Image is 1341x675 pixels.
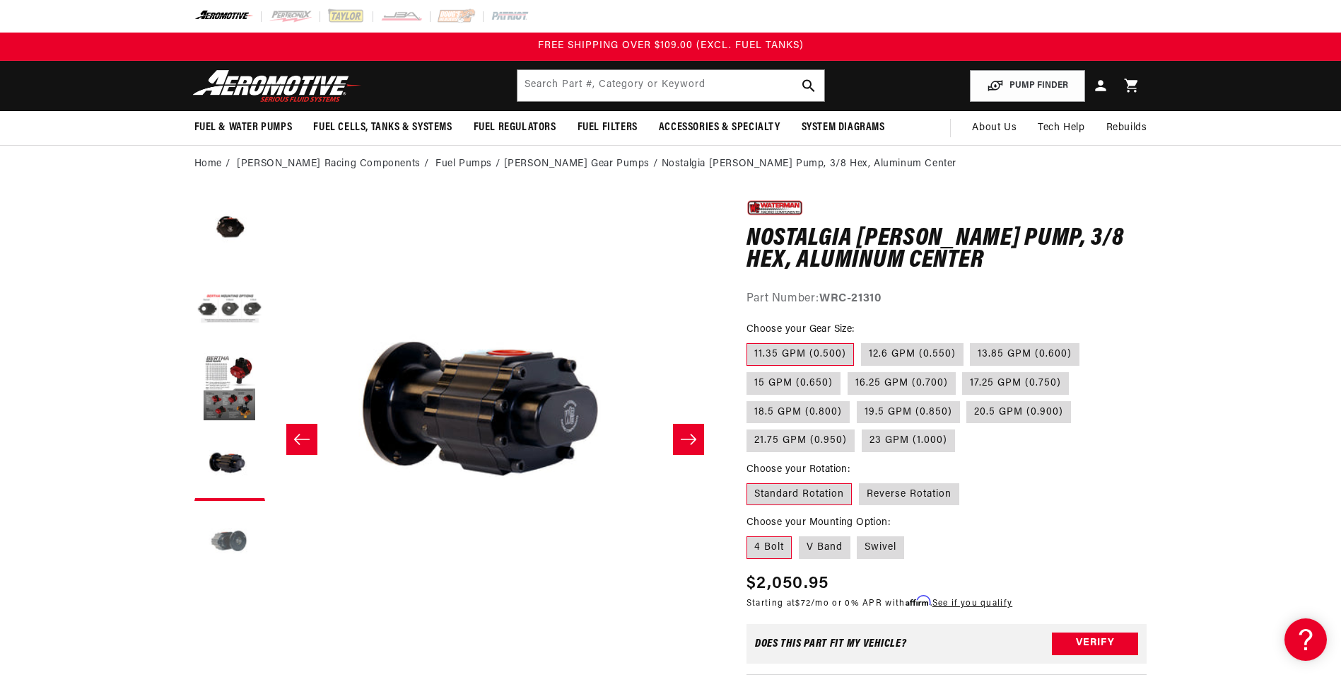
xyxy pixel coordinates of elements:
button: PUMP FINDER [970,70,1085,102]
span: Tech Help [1038,120,1084,136]
button: Load image 4 in gallery view [194,430,265,501]
label: 11.35 GPM (0.500) [746,343,854,366]
span: Fuel Regulators [474,120,556,135]
span: Affirm [906,596,930,606]
span: $72 [795,599,811,608]
li: Nostalgia [PERSON_NAME] Pump, 3/8 Hex, Aluminum Center [662,156,956,172]
legend: Choose your Gear Size: [746,322,856,337]
label: 18.5 GPM (0.800) [746,401,850,424]
span: System Diagrams [802,120,885,135]
span: About Us [972,122,1017,133]
label: V Band [799,536,850,559]
label: 13.85 GPM (0.600) [970,343,1079,366]
button: Slide left [286,424,317,455]
summary: Tech Help [1027,111,1095,145]
label: 15 GPM (0.650) [746,372,841,395]
label: 12.6 GPM (0.550) [861,343,964,366]
span: $2,050.95 [746,571,829,596]
a: About Us [961,111,1027,145]
span: Fuel Filters [578,120,638,135]
summary: System Diagrams [791,111,896,144]
strong: WRC-21310 [819,293,881,304]
span: FREE SHIPPING OVER $109.00 (EXCL. FUEL TANKS) [538,40,804,51]
button: Load image 1 in gallery view [194,197,265,267]
a: See if you qualify - Learn more about Affirm Financing (opens in modal) [932,599,1012,608]
h1: Nostalgia [PERSON_NAME] Pump, 3/8 Hex, Aluminum Center [746,228,1147,272]
nav: breadcrumbs [194,156,1147,172]
label: 19.5 GPM (0.850) [857,401,960,424]
a: [PERSON_NAME] Racing Components [237,156,421,172]
summary: Rebuilds [1096,111,1158,145]
button: search button [793,70,824,101]
button: Slide right [673,424,704,455]
label: Reverse Rotation [859,483,959,506]
label: 23 GPM (1.000) [862,429,955,452]
summary: Fuel & Water Pumps [184,111,303,144]
button: Load image 2 in gallery view [194,275,265,345]
summary: Accessories & Specialty [648,111,791,144]
img: Aeromotive [189,69,365,103]
li: [PERSON_NAME] Gear Pumps [504,156,662,172]
span: Fuel Cells, Tanks & Systems [313,120,452,135]
label: 20.5 GPM (0.900) [966,401,1071,424]
label: 21.75 GPM (0.950) [746,429,855,452]
span: Fuel & Water Pumps [194,120,293,135]
input: Search by Part Number, Category or Keyword [517,70,824,101]
legend: Choose your Rotation: [746,462,851,477]
button: Verify [1052,633,1138,655]
legend: Choose your Mounting Option: [746,515,891,530]
summary: Fuel Filters [567,111,648,144]
a: Fuel Pumps [435,156,492,172]
span: Accessories & Specialty [659,120,780,135]
button: Load image 3 in gallery view [194,352,265,423]
label: 4 Bolt [746,536,792,559]
p: Starting at /mo or 0% APR with . [746,596,1012,610]
div: Does This part fit My vehicle? [755,638,907,650]
label: 16.25 GPM (0.700) [848,372,956,395]
label: Swivel [857,536,904,559]
summary: Fuel Regulators [463,111,567,144]
summary: Fuel Cells, Tanks & Systems [303,111,462,144]
a: Home [194,156,222,172]
label: Standard Rotation [746,483,852,506]
label: 17.25 GPM (0.750) [962,372,1069,395]
button: Load image 5 in gallery view [194,508,265,579]
span: Rebuilds [1106,120,1147,136]
div: Part Number: [746,290,1147,308]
